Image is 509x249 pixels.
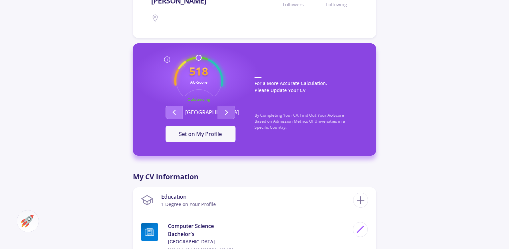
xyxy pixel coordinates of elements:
text: AC-Score [190,79,208,85]
span: Bachelor's [168,230,349,238]
div: Education [161,193,216,201]
p: By Completing Your CV, Find Out Your Ac-Score Based on Admission Metrics Of Universities in a Spe... [254,112,363,137]
button: Set on My Profile [166,126,236,142]
img: ac-market [21,215,34,228]
span: Set on My Profile [179,130,222,138]
span: [GEOGRAPHIC_DATA] [168,238,349,245]
img: University.jpg [141,223,158,241]
text: Outstanding [188,97,210,102]
p: My CV Information [133,172,376,182]
span: Followers [283,1,304,8]
text: 518 [189,64,208,79]
button: [GEOGRAPHIC_DATA] [183,106,218,119]
div: Second group [146,106,254,119]
span: Following [326,1,347,8]
p: For a More Accurate Calculation, Please Update Your CV [254,77,363,100]
div: 1 Degree on Your Profile [161,201,216,208]
span: Computer Science [168,222,349,230]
